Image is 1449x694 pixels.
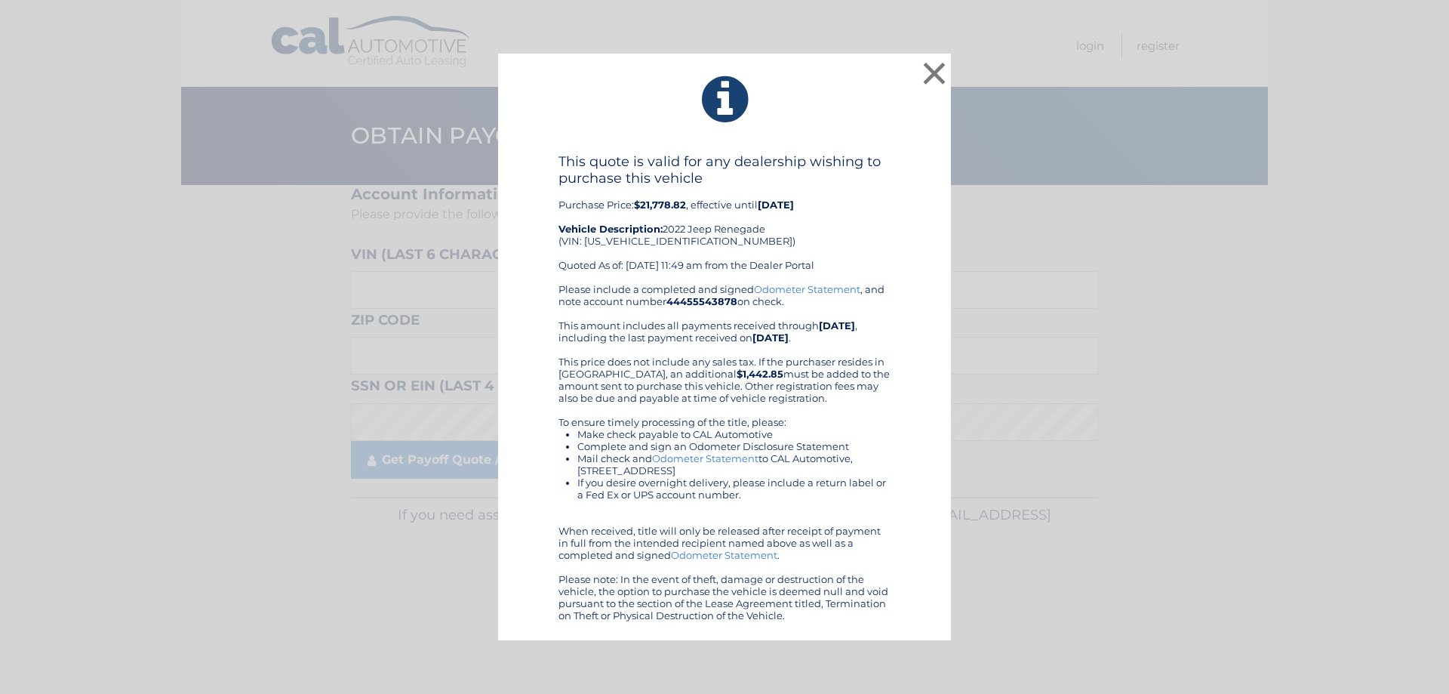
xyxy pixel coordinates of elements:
[558,283,891,622] div: Please include a completed and signed , and note account number on check. This amount includes al...
[577,452,891,477] li: Mail check and to CAL Automotive, [STREET_ADDRESS]
[754,283,860,295] a: Odometer Statement
[577,440,891,452] li: Complete and sign an Odometer Disclosure Statement
[558,223,663,235] strong: Vehicle Description:
[819,319,855,332] b: [DATE]
[758,199,794,211] b: [DATE]
[634,199,686,211] b: $21,778.82
[752,332,789,344] b: [DATE]
[577,477,891,501] li: If you desire overnight delivery, please include a return label or a Fed Ex or UPS account number.
[737,368,783,380] b: $1,442.85
[558,153,891,187] h4: This quote is valid for any dealership wishing to purchase this vehicle
[652,452,758,464] a: Odometer Statement
[919,58,949,88] button: ×
[666,295,737,307] b: 44455543878
[671,549,777,561] a: Odometer Statement
[577,428,891,440] li: Make check payable to CAL Automotive
[558,153,891,283] div: Purchase Price: , effective until 2022 Jeep Renegade (VIN: [US_VEHICLE_IDENTIFICATION_NUMBER]) Qu...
